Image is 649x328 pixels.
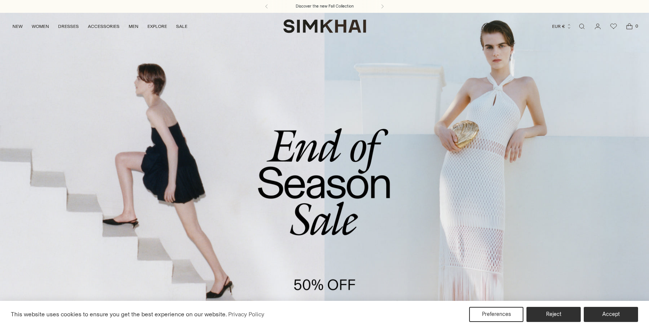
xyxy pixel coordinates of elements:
[552,18,572,35] button: EUR €
[147,18,167,35] a: EXPLORE
[574,19,589,34] a: Open search modal
[584,307,638,322] button: Accept
[32,18,49,35] a: WOMEN
[526,307,581,322] button: Reject
[129,18,138,35] a: MEN
[469,307,523,322] button: Preferences
[606,19,621,34] a: Wishlist
[88,18,120,35] a: ACCESSORIES
[590,19,605,34] a: Go to the account page
[296,3,354,9] a: Discover the new Fall Collection
[283,19,366,34] a: SIMKHAI
[176,18,187,35] a: SALE
[58,18,79,35] a: DRESSES
[622,19,637,34] a: Open cart modal
[633,23,640,29] span: 0
[227,309,265,320] a: Privacy Policy (opens in a new tab)
[12,18,23,35] a: NEW
[11,311,227,318] span: This website uses cookies to ensure you get the best experience on our website.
